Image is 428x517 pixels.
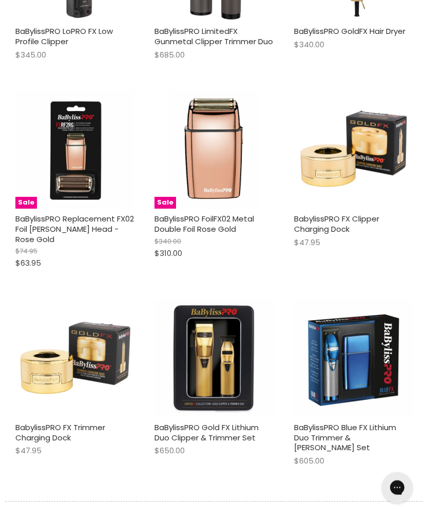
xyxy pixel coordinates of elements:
[169,90,259,209] img: BaBylissPRO FoilFX02 Metal Double Foil Rose Gold
[377,469,418,507] iframe: Gorgias live chat messenger
[15,90,134,209] a: BaBylissPRO Replacement FX02 Foil Shaver Head - Rose GoldSale
[15,446,42,456] span: $47.95
[294,103,413,197] img: BabylissPRO FX Clipper Charging Dock
[294,26,405,37] a: BaBylissPRO GoldFX Hair Dryer
[15,50,46,61] span: $345.00
[154,214,254,235] a: BaBylissPRO FoilFX02 Metal Double Foil Rose Gold
[15,319,134,398] img: BabylissPRO FX Trimmer Charging Dock
[154,446,185,456] span: $650.00
[294,90,413,209] a: BabylissPRO FX Clipper Charging Dock
[15,258,41,269] span: $63.95
[294,40,324,50] span: $340.00
[294,299,413,418] img: BaBylissPRO Blue FX Lithium Duo Trimmer & Shaver Set
[154,299,273,418] img: BaBylissPRO Gold FX Lithium Duo Clipper & Trimmer Set
[294,456,324,467] span: $605.00
[15,299,134,418] a: BabylissPRO FX Trimmer Charging Dock
[154,90,273,209] a: BaBylissPRO FoilFX02 Metal Double Foil Rose GoldSale
[154,50,185,61] span: $685.00
[154,197,176,209] span: Sale
[154,26,273,47] a: BaBylissPRO LimitedFX Gunmetal Clipper Trimmer Duo
[15,90,134,209] img: BaBylissPRO Replacement FX02 Foil Shaver Head - Rose Gold
[154,422,259,444] a: BaBylissPRO Gold FX Lithium Duo Clipper & Trimmer Set
[154,248,182,259] span: $310.00
[294,422,396,453] a: BaBylissPRO Blue FX Lithium Duo Trimmer & [PERSON_NAME] Set
[294,237,320,248] span: $47.95
[15,214,134,245] a: BaBylissPRO Replacement FX02 Foil [PERSON_NAME] Head - Rose Gold
[15,26,113,47] a: BaBylissPRO LoPRO FX Low Profile Clipper
[294,214,379,235] a: BabylissPRO FX Clipper Charging Dock
[15,247,37,256] span: $74.95
[15,422,105,444] a: BabylissPRO FX Trimmer Charging Dock
[15,197,37,209] span: Sale
[154,237,181,247] span: $340.00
